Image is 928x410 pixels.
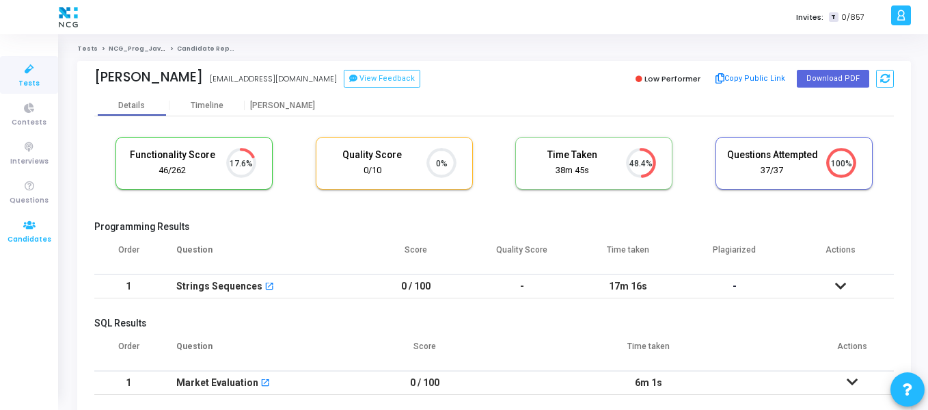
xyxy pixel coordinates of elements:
th: Order [94,236,163,274]
mat-icon: open_in_new [260,379,270,389]
img: logo [55,3,81,31]
span: Contests [12,117,46,129]
th: Order [94,333,163,371]
th: Time taken [575,236,682,274]
span: Tests [18,78,40,90]
th: Score [363,333,487,371]
label: Invites: [796,12,823,23]
mat-icon: open_in_new [264,283,274,292]
td: 1 [94,371,163,395]
div: Strings Sequences [176,275,262,298]
th: Actions [810,333,894,371]
th: Quality Score [469,236,575,274]
h5: Questions Attempted [726,149,818,161]
span: Interviews [10,156,49,168]
span: 0/857 [841,12,864,23]
span: Questions [10,195,49,207]
th: Question [163,333,363,371]
div: [PERSON_NAME] [245,101,320,111]
th: Question [163,236,363,274]
button: View Feedback [344,70,420,88]
th: Score [363,236,469,274]
th: Time taken [487,333,810,371]
td: 1 [94,274,163,298]
a: NCG_Prog_JavaFS_2025_Test [109,44,216,53]
h5: Programming Results [94,221,894,233]
button: Copy Public Link [711,68,790,89]
td: 17m 16s [575,274,682,298]
h5: Time Taken [526,149,618,161]
th: Actions [788,236,895,274]
div: 37/37 [726,164,818,177]
span: Candidates [8,234,51,246]
td: 6m 1s [487,371,810,395]
div: [PERSON_NAME] [94,69,203,85]
td: 0 / 100 [363,371,487,395]
a: Tests [77,44,98,53]
nav: breadcrumb [77,44,911,53]
th: Plagiarized [681,236,788,274]
span: Candidate Report [177,44,240,53]
div: 0/10 [327,164,418,177]
span: Low Performer [644,73,700,84]
h5: Functionality Score [126,149,218,161]
div: Market Evaluation [176,372,258,394]
div: [EMAIL_ADDRESS][DOMAIN_NAME] [210,73,337,85]
h5: Quality Score [327,149,418,161]
div: 38m 45s [526,164,618,177]
button: Download PDF [797,70,869,88]
div: 46/262 [126,164,218,177]
td: 0 / 100 [363,274,469,298]
span: T [829,12,838,23]
span: - [733,281,737,292]
h5: SQL Results [94,318,894,329]
div: Details [118,101,145,111]
div: Timeline [191,101,223,111]
td: - [469,274,575,298]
